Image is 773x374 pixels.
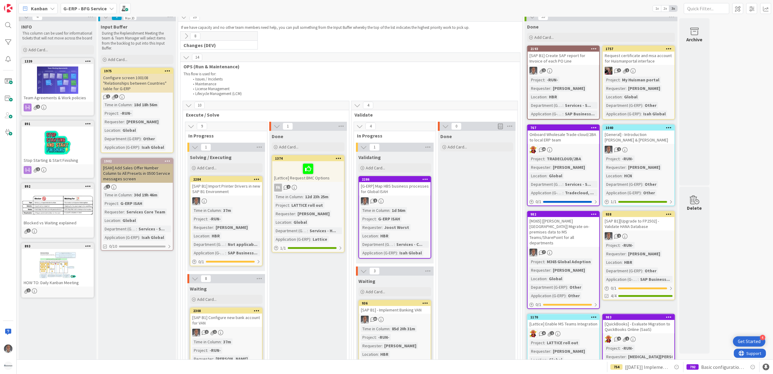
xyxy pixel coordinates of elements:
div: Time in Column [192,207,221,214]
span: : [550,85,551,92]
div: Services - S... [563,181,593,188]
div: PS [528,249,599,257]
span: 0 / 1 [536,199,541,205]
div: Requester [605,85,626,92]
img: LC [529,330,537,338]
span: OPS (Run & Maintenance) [183,63,513,70]
span: Add Card... [29,47,48,53]
div: Requester [274,210,295,217]
div: Configure screen 100108 "Relationships between Countries" table for G-ERP [101,74,173,93]
span: : [295,210,296,217]
div: Requester [361,224,382,231]
div: Request certificate and msa account for Huismanportal interface [603,52,674,65]
div: Location [529,93,546,100]
div: 893HOW TO: Daily Kanban Meeting [22,243,93,287]
span: : [622,93,623,100]
span: 1 [27,229,31,233]
div: 767 [530,126,599,130]
div: 2308 [190,308,262,314]
span: 1 [542,68,546,72]
span: 1 [369,144,380,151]
div: Department (G-ERP) [103,135,141,142]
div: 982[M365] [[PERSON_NAME] [GEOGRAPHIC_DATA]] Migrate on-premises data to MS Teams/SharePoint for a... [528,212,599,247]
span: Add Card... [197,297,217,302]
span: Add Card... [197,165,217,171]
img: PS [192,197,200,205]
span: : [563,102,563,109]
div: LC [528,330,599,338]
div: 891 [22,121,93,127]
div: Department (G-ERP) [529,181,563,188]
span: 23 [190,13,200,21]
div: Global [121,127,137,134]
div: Services - S... [137,226,166,232]
span: 4 [365,123,376,130]
span: : [207,216,208,222]
div: Isah Global [140,144,166,151]
span: 1 [625,68,629,72]
div: 1757Request certificate and msa account for Huismanportal interface [603,46,674,65]
div: Stop Starting & Start Finishing [22,156,93,164]
div: 982 [528,212,599,217]
span: : [382,224,383,231]
span: Validating [358,154,381,160]
div: Department (G-ERP) [605,102,642,109]
div: 1902 [104,159,173,163]
div: 2308[SAP B1] Configure new bank account for VAN [190,308,262,327]
div: [PERSON_NAME] [125,118,160,125]
div: PS [603,146,674,154]
div: Department (G-ERP) [103,226,136,232]
div: [G-ERP] Map HBS business processes for Global ISAH [359,182,431,195]
div: 1170[Lattice] Enable MS Teams Integration [528,314,599,328]
span: : [124,118,125,125]
div: G-ERP ISAH [119,200,144,207]
div: 1902 [101,158,173,164]
div: My Huisman portal [620,76,661,83]
div: [SAP B1][Upgrade to FP2502] - Validate HANA Database [603,217,674,230]
div: [PERSON_NAME] [627,85,662,92]
p: This column can be used for informational tickets that will not move across the board [22,31,93,41]
div: Global [547,172,564,179]
div: Project [361,216,376,222]
div: 983[QuickBooks] - Evaluate Migration to QuickBooks Online (SaaS) [603,314,674,333]
span: 1 / 1 [611,199,617,205]
span: : [139,144,140,151]
span: : [563,181,563,188]
div: LC [603,335,674,343]
span: : [124,209,125,215]
div: Project [529,155,544,162]
span: : [307,227,308,234]
div: Application (G-ERP) [605,189,641,196]
div: 2193[SAP B1] Create SAP report for Invoice of each PO Line [528,46,599,65]
div: 1/1 [603,198,674,206]
div: 892 [22,184,93,189]
div: Requester [529,164,550,171]
div: Blocked vs Waiting explained [22,219,93,227]
span: 1 [36,167,40,171]
span: 3 [114,94,118,98]
span: : [221,207,222,214]
div: 2286[G-ERP] Map HBS business processes for Global ISAH [359,177,431,195]
img: Visit kanbanzone.com [4,4,12,12]
span: : [303,193,304,200]
img: avatar [4,362,12,370]
img: PS [605,146,613,154]
span: : [378,233,379,239]
div: 1374 [275,156,344,161]
b: G-ERP - BFG Service [63,5,107,12]
span: 2x [661,5,669,12]
span: : [120,217,121,224]
div: Max 20 [125,17,134,20]
span: Changes (DEV) [183,42,250,48]
span: In Progress [357,133,428,139]
span: Kanban [31,5,48,12]
span: : [550,164,551,171]
div: [PERSON_NAME] [296,210,331,217]
span: : [389,207,390,214]
div: 982 [530,212,599,216]
div: Archive [687,36,703,43]
div: 1339 [25,59,93,63]
div: 767 [528,125,599,131]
